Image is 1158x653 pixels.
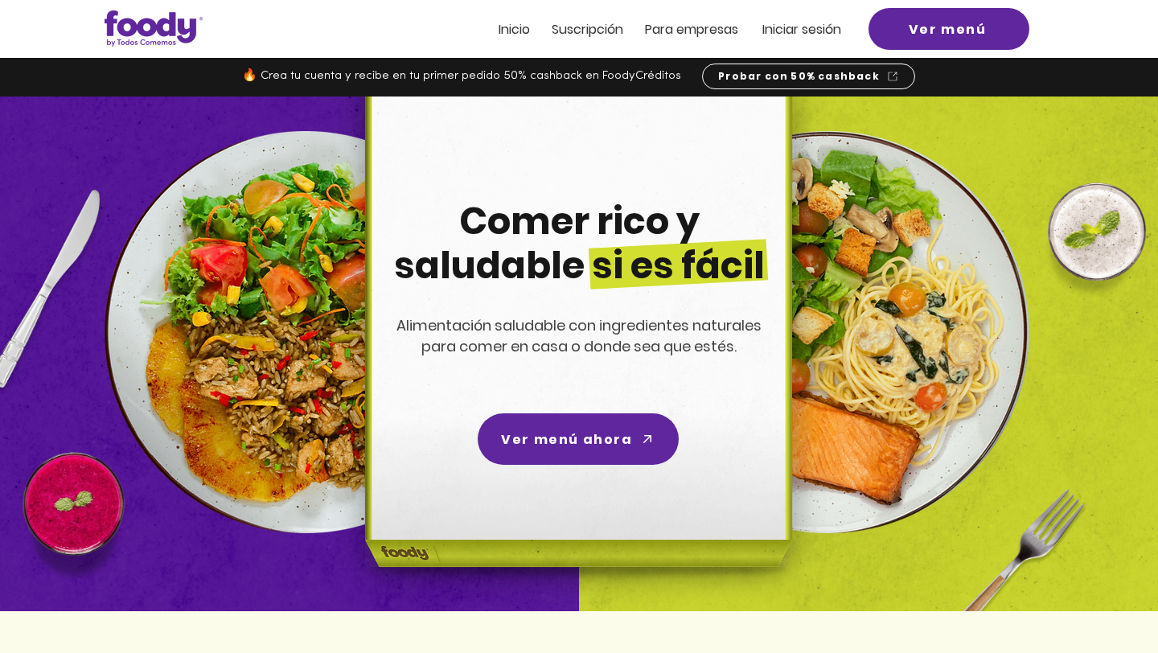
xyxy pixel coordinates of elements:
span: Alimentación saludable con ingredientes naturales para comer en casa o donde sea que estés. [396,315,762,356]
a: Suscripción [552,23,623,36]
img: headline-center-compress.png [320,97,832,611]
span: Inicio [499,20,530,39]
span: Ver menú [909,19,987,39]
span: Pa [645,20,660,39]
img: left-dish-compress.png [105,131,507,533]
span: Comer rico y saludable si es fácil [394,195,765,291]
span: Ver menú ahora [501,429,632,450]
span: ra empresas [660,20,738,39]
a: Inicio [499,23,530,36]
img: Logo_Foody V2.0.0 (3).png [105,10,203,47]
span: Probar con 50% cashback [718,69,880,84]
span: Suscripción [552,20,623,39]
span: 🔥 Crea tu cuenta y recibe en tu primer pedido 50% cashback en FoodyCréditos [242,70,681,82]
a: Ver menú [868,8,1029,50]
a: Ver menú ahora [478,413,679,465]
span: Iniciar sesión [762,20,841,39]
a: Iniciar sesión [762,23,841,36]
a: Para empresas [645,23,738,36]
a: Probar con 50% cashback [702,64,915,89]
